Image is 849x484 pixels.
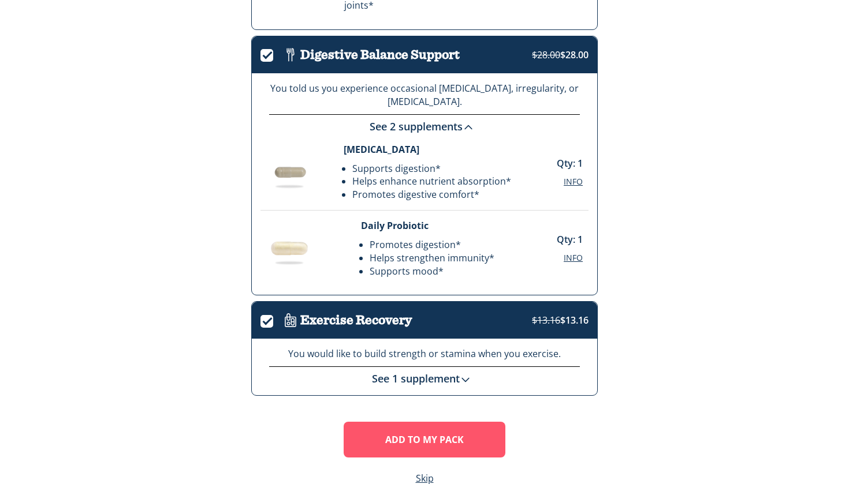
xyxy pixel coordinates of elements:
a: See 2 supplements [370,119,480,133]
span: Info [564,252,583,263]
p: Qty: 1 [557,157,583,170]
img: down-chevron.svg [463,122,474,133]
label: . [260,313,281,326]
p: You would like to build strength or stamina when you exercise. [269,347,580,361]
p: Qty: 1 [557,233,583,246]
img: Icon [281,45,300,65]
li: Supports digestion* [352,162,511,175]
button: Info [564,176,583,187]
a: See 1 supplement [372,372,477,385]
p: You told us you experience occasional [MEDICAL_DATA], irregularity, or [MEDICAL_DATA]. [269,82,580,108]
li: Promotes digestive comfort* [352,188,511,201]
button: Add To MY Pack [344,422,505,457]
strong: Daily Probiotic [361,219,429,232]
span: Info [564,176,583,187]
li: Promotes digestion* [370,238,494,252]
img: Supplement Image [260,153,318,192]
li: Helps enhance nutrient absorption* [352,175,511,188]
strong: [MEDICAL_DATA] [344,143,419,156]
h3: Exercise Recovery [300,313,412,328]
button: Info [564,252,583,264]
img: Supplement Image [260,229,318,268]
li: Helps strengthen immunity* [370,252,494,265]
label: . [260,47,281,60]
span: $28.00 [532,48,589,61]
img: down-chevron.svg [460,374,471,385]
strike: $28.00 [532,48,560,61]
img: Icon [281,310,300,330]
li: Supports mood* [370,265,494,278]
span: $13.16 [532,314,589,327]
h3: Digestive Balance Support [300,48,460,62]
strike: $13.16 [532,314,560,327]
